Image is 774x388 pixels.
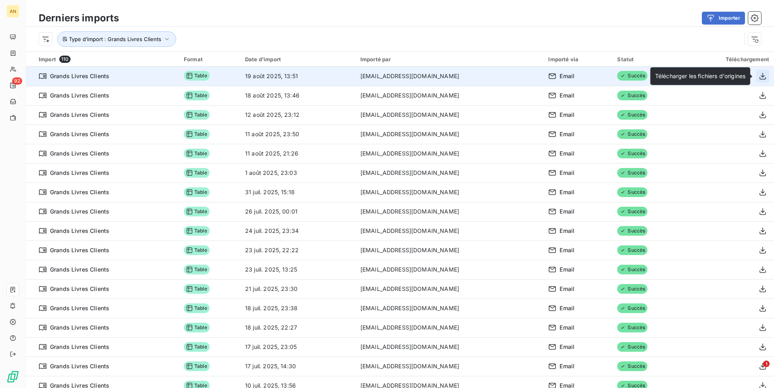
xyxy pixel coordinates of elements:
span: Table [184,342,210,352]
div: Import [39,56,174,63]
span: Grands Livres Clients [50,169,109,177]
span: Email [560,72,574,80]
span: Email [560,304,574,312]
td: 11 août 2025, 21:26 [240,144,356,163]
span: Grands Livres Clients [50,324,109,332]
span: Succès [617,265,647,274]
span: Email [560,188,574,196]
span: Table [184,303,210,313]
span: 92 [12,77,22,85]
span: Succès [617,303,647,313]
span: Email [560,266,574,274]
div: AN [6,5,19,18]
td: [EMAIL_ADDRESS][DOMAIN_NAME] [356,221,544,241]
span: Table [184,323,210,332]
span: Email [560,169,574,177]
td: [EMAIL_ADDRESS][DOMAIN_NAME] [356,163,544,183]
div: Date d’import [245,56,351,62]
span: Table [184,91,210,100]
span: Email [560,149,574,158]
div: Statut [617,56,676,62]
div: Importé par [360,56,539,62]
span: Succès [617,110,647,120]
span: Email [560,324,574,332]
span: Email [560,91,574,100]
td: [EMAIL_ADDRESS][DOMAIN_NAME] [356,105,544,124]
span: Table [184,284,210,294]
span: Grands Livres Clients [50,91,109,100]
td: [EMAIL_ADDRESS][DOMAIN_NAME] [356,202,544,221]
td: 18 juil. 2025, 22:27 [240,318,356,337]
iframe: Intercom live chat [747,361,766,380]
a: 92 [6,79,19,92]
td: [EMAIL_ADDRESS][DOMAIN_NAME] [356,318,544,337]
span: Email [560,111,574,119]
span: Grands Livres Clients [50,285,109,293]
span: Email [560,362,574,370]
td: [EMAIL_ADDRESS][DOMAIN_NAME] [356,144,544,163]
td: 31 juil. 2025, 15:18 [240,183,356,202]
td: 21 juil. 2025, 23:30 [240,279,356,299]
span: Grands Livres Clients [50,111,109,119]
div: Importé via [548,56,608,62]
td: [EMAIL_ADDRESS][DOMAIN_NAME] [356,279,544,299]
span: Grands Livres Clients [50,188,109,196]
td: [EMAIL_ADDRESS][DOMAIN_NAME] [356,260,544,279]
span: Succès [617,129,647,139]
span: Email [560,130,574,138]
span: Grands Livres Clients [50,72,109,80]
td: 23 juil. 2025, 22:22 [240,241,356,260]
span: Succès [617,168,647,178]
span: 110 [59,56,71,63]
span: Grands Livres Clients [50,343,109,351]
span: Table [184,129,210,139]
td: 12 août 2025, 23:12 [240,105,356,124]
span: Table [184,361,210,371]
td: [EMAIL_ADDRESS][DOMAIN_NAME] [356,299,544,318]
td: [EMAIL_ADDRESS][DOMAIN_NAME] [356,124,544,144]
span: Grands Livres Clients [50,304,109,312]
td: 18 juil. 2025, 23:38 [240,299,356,318]
td: 11 août 2025, 23:50 [240,124,356,144]
td: [EMAIL_ADDRESS][DOMAIN_NAME] [356,241,544,260]
span: Table [184,149,210,158]
span: Succès [617,71,647,81]
span: Grands Livres Clients [50,130,109,138]
td: [EMAIL_ADDRESS][DOMAIN_NAME] [356,86,544,105]
td: 17 juil. 2025, 14:30 [240,357,356,376]
td: 17 juil. 2025, 23:05 [240,337,356,357]
span: Succès [617,226,647,236]
button: Type d’import : Grands Livres Clients [57,31,176,47]
span: Table [184,245,210,255]
span: Table [184,187,210,197]
td: 23 juil. 2025, 13:25 [240,260,356,279]
span: Grands Livres Clients [50,266,109,274]
td: 18 août 2025, 13:46 [240,86,356,105]
span: Télécharger les fichiers d'origines [655,73,745,79]
span: Type d’import : Grands Livres Clients [69,36,161,42]
span: Email [560,285,574,293]
h3: Derniers imports [39,11,119,25]
span: Grands Livres Clients [50,227,109,235]
span: Succès [617,207,647,216]
img: Logo LeanPay [6,370,19,383]
span: Email [560,246,574,254]
div: Téléchargement [687,56,769,62]
span: Succès [617,323,647,332]
span: 1 [763,361,770,367]
span: Table [184,207,210,216]
td: [EMAIL_ADDRESS][DOMAIN_NAME] [356,357,544,376]
span: Table [184,168,210,178]
span: Grands Livres Clients [50,362,109,370]
td: 24 juil. 2025, 23:34 [240,221,356,241]
span: Succès [617,91,647,100]
span: Table [184,71,210,81]
span: Email [560,207,574,216]
span: Succès [617,284,647,294]
span: Email [560,227,574,235]
div: Format [184,56,235,62]
span: Grands Livres Clients [50,246,109,254]
td: [EMAIL_ADDRESS][DOMAIN_NAME] [356,183,544,202]
span: Table [184,265,210,274]
span: Table [184,110,210,120]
